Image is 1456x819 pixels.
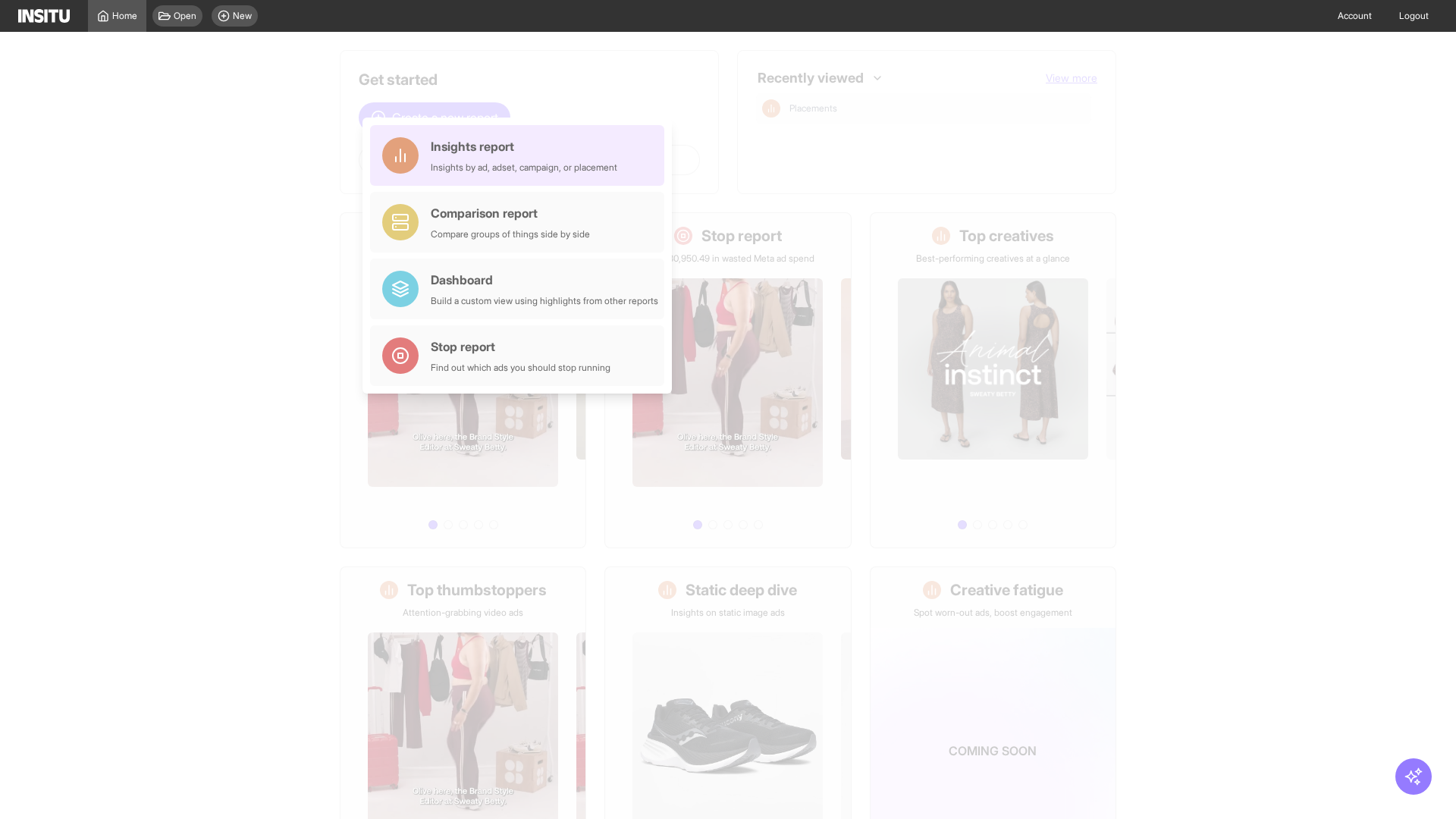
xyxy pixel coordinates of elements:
[431,228,590,240] div: Compare groups of things side by side
[431,204,590,222] div: Comparison report
[431,162,617,174] div: Insights by ad, adset, campaign, or placement
[431,271,658,289] div: Dashboard
[174,10,196,22] span: Open
[112,10,137,22] span: Home
[431,295,658,307] div: Build a custom view using highlights from other reports
[18,9,70,23] img: Logo
[431,337,610,356] div: Stop report
[431,137,617,155] div: Insights report
[233,10,252,22] span: New
[431,362,610,374] div: Find out which ads you should stop running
